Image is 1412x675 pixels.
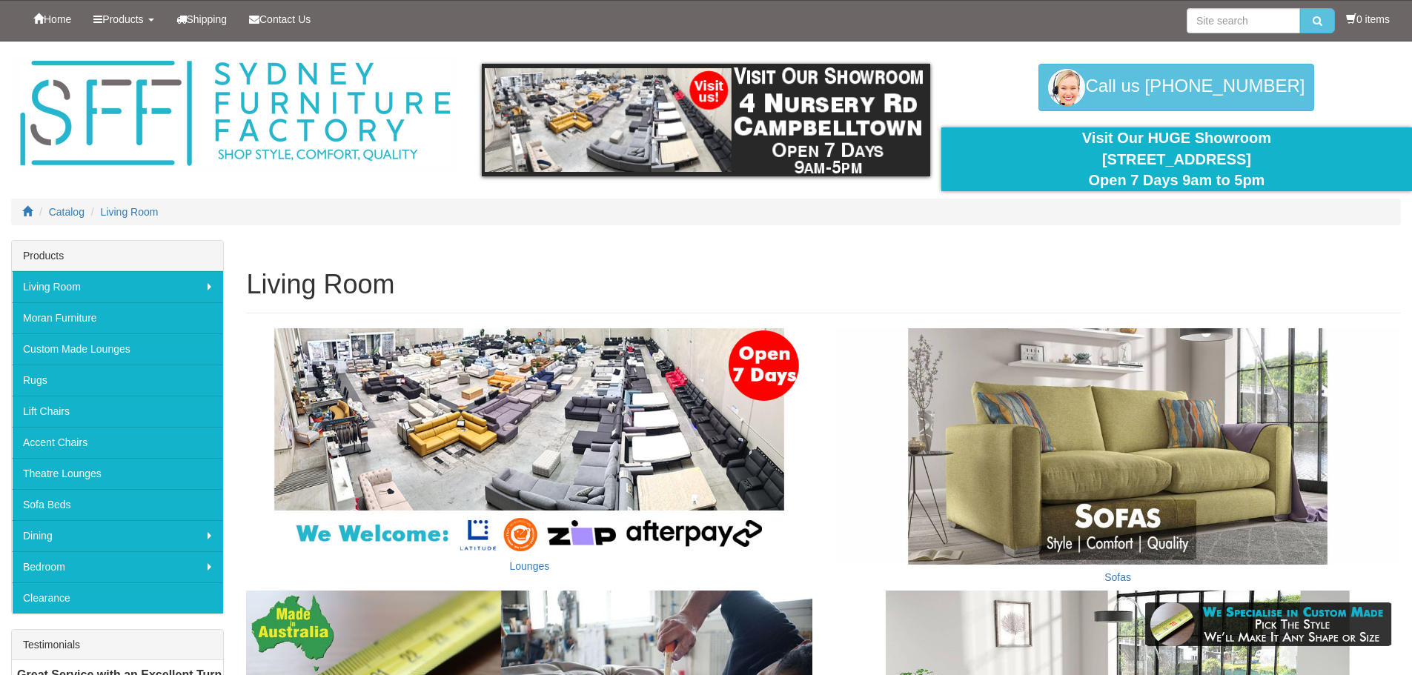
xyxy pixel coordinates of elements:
span: Products [102,13,143,25]
span: Shipping [187,13,228,25]
a: Sofa Beds [12,489,223,520]
input: Site search [1187,8,1300,33]
img: Sydney Furniture Factory [13,56,457,171]
a: Contact Us [238,1,322,38]
a: Bedroom [12,551,223,582]
a: Custom Made Lounges [12,333,223,365]
a: Lounges [510,560,550,572]
span: Home [44,13,71,25]
div: Testimonials [12,630,223,660]
a: Products [82,1,165,38]
h1: Living Room [246,270,1401,299]
li: 0 items [1346,12,1390,27]
a: Shipping [165,1,239,38]
a: Rugs [12,365,223,396]
img: Lounges [246,328,812,553]
a: Dining [12,520,223,551]
div: Visit Our HUGE Showroom [STREET_ADDRESS] Open 7 Days 9am to 5pm [952,127,1401,191]
a: Home [22,1,82,38]
img: showroom.gif [482,64,930,176]
a: Catalog [49,206,84,218]
a: Sofas [1104,571,1131,583]
a: Living Room [12,271,223,302]
a: Living Room [101,206,159,218]
a: Lift Chairs [12,396,223,427]
img: Sofas [835,328,1401,564]
a: Moran Furniture [12,302,223,333]
span: Contact Us [259,13,311,25]
a: Clearance [12,582,223,614]
a: Theatre Lounges [12,458,223,489]
a: Accent Chairs [12,427,223,458]
div: Products [12,241,223,271]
